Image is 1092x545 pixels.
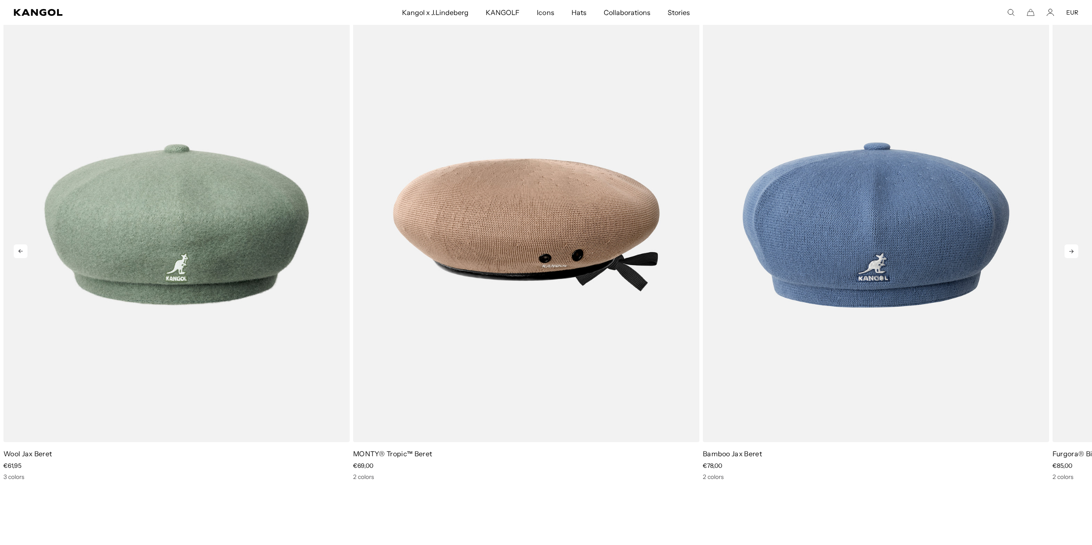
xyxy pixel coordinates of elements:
span: €61,95 [3,462,21,470]
span: €85,00 [1053,462,1072,470]
div: 3 of 10 [699,8,1049,481]
a: Account [1047,9,1054,16]
a: MONTY® Tropic™ Beret [353,449,432,458]
summary: Search here [1007,9,1015,16]
img: MONTY® Tropic™ Beret [353,8,699,442]
a: Kangol [14,9,267,16]
img: Wool Jax Beret [3,8,350,442]
span: €69,00 [353,462,373,470]
div: 2 of 10 [350,8,699,481]
button: EUR [1066,9,1078,16]
div: 2 colors [703,473,1049,481]
div: 2 colors [353,473,699,481]
img: Bamboo Jax Beret [703,8,1049,442]
a: Bamboo Jax Beret [703,449,762,458]
button: Cart [1027,9,1035,16]
span: €78,00 [703,462,722,470]
a: Wool Jax Beret [3,449,52,458]
div: 3 colors [3,473,350,481]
